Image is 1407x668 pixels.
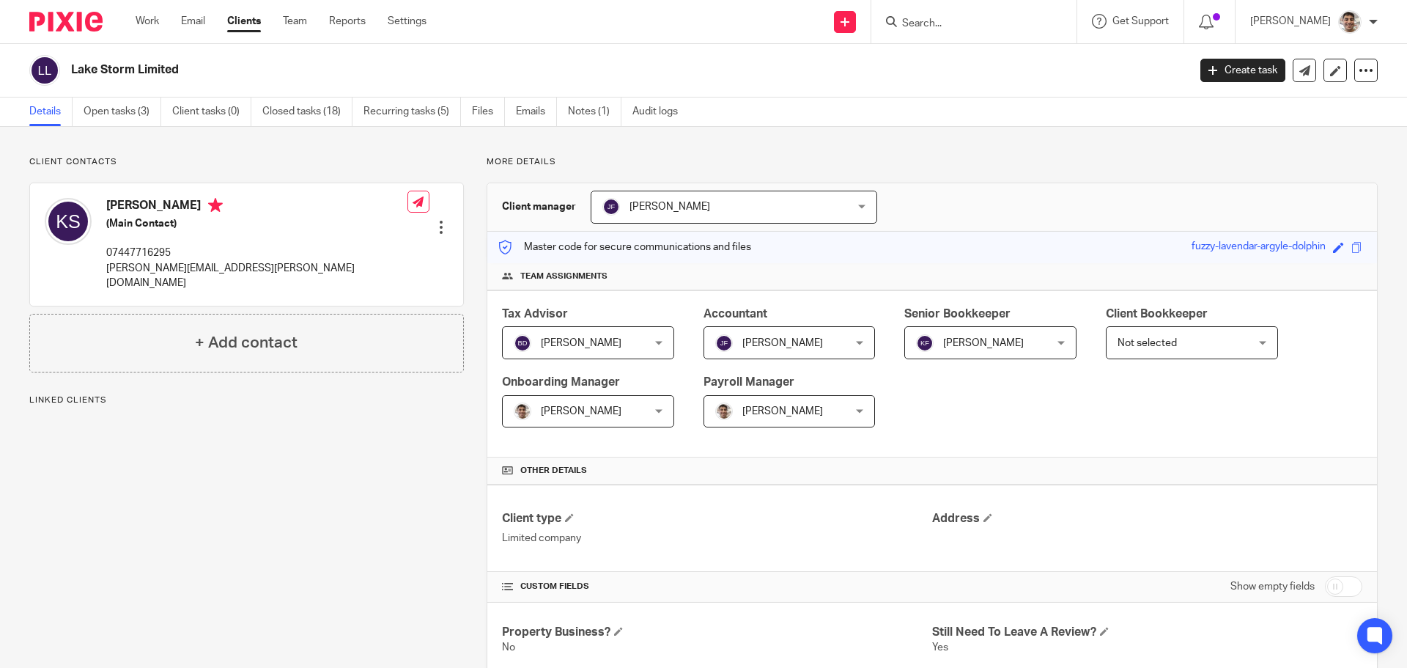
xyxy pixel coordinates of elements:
[943,338,1024,348] span: [PERSON_NAME]
[29,12,103,32] img: Pixie
[106,198,407,216] h4: [PERSON_NAME]
[106,261,407,291] p: [PERSON_NAME][EMAIL_ADDRESS][PERSON_NAME][DOMAIN_NAME]
[1192,239,1326,256] div: fuzzy-lavendar-argyle-dolphin
[329,14,366,29] a: Reports
[283,14,307,29] a: Team
[904,308,1011,320] span: Senior Bookkeeper
[632,98,689,126] a: Audit logs
[502,531,932,546] p: Limited company
[388,14,426,29] a: Settings
[568,98,621,126] a: Notes (1)
[520,465,587,477] span: Other details
[541,338,621,348] span: [PERSON_NAME]
[29,156,464,168] p: Client contacts
[1106,308,1208,320] span: Client Bookkeeper
[541,406,621,416] span: [PERSON_NAME]
[227,14,261,29] a: Clients
[84,98,161,126] a: Open tasks (3)
[1200,59,1285,82] a: Create task
[703,376,794,388] span: Payroll Manager
[703,308,767,320] span: Accountant
[629,202,710,212] span: [PERSON_NAME]
[1338,10,1362,34] img: PXL_20240409_141816916.jpg
[472,98,505,126] a: Files
[715,403,733,420] img: PXL_20240409_141816916.jpg
[29,98,73,126] a: Details
[932,511,1362,526] h4: Address
[29,55,60,86] img: svg%3E
[181,14,205,29] a: Email
[901,18,1033,31] input: Search
[602,198,620,216] img: svg%3E
[487,156,1378,168] p: More details
[195,331,298,354] h4: + Add contact
[208,198,223,213] i: Primary
[172,98,251,126] a: Client tasks (0)
[1230,579,1315,594] label: Show empty fields
[1250,14,1331,29] p: [PERSON_NAME]
[71,62,957,78] h2: Lake Storm Limited
[742,338,823,348] span: [PERSON_NAME]
[502,308,568,320] span: Tax Advisor
[45,198,92,245] img: svg%3E
[520,271,608,282] span: Team assignments
[916,334,934,352] img: svg%3E
[1118,338,1177,348] span: Not selected
[1112,16,1169,26] span: Get Support
[502,511,932,526] h4: Client type
[516,98,557,126] a: Emails
[136,14,159,29] a: Work
[502,581,932,592] h4: CUSTOM FIELDS
[502,625,932,640] h4: Property Business?
[106,246,407,260] p: 07447716295
[742,406,823,416] span: [PERSON_NAME]
[363,98,461,126] a: Recurring tasks (5)
[502,376,620,388] span: Onboarding Manager
[932,642,948,653] span: Yes
[106,216,407,231] h5: (Main Contact)
[932,625,1362,640] h4: Still Need To Leave A Review?
[514,403,531,420] img: PXL_20240409_141816916.jpg
[498,240,751,254] p: Master code for secure communications and files
[29,394,464,406] p: Linked clients
[262,98,352,126] a: Closed tasks (18)
[502,199,576,214] h3: Client manager
[502,642,515,653] span: No
[715,334,733,352] img: svg%3E
[514,334,531,352] img: svg%3E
